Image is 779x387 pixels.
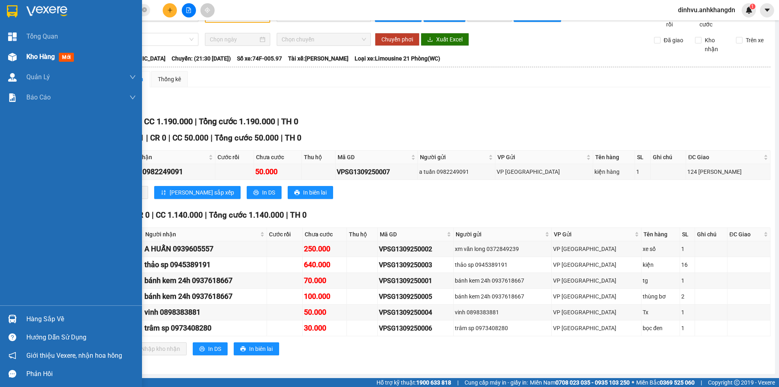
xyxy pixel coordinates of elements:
button: printerIn biên lai [288,186,333,199]
span: Chuyến: (21:30 [DATE]) [172,54,231,63]
div: Hàng sắp về [26,313,136,325]
span: In biên lai [303,188,327,197]
th: Cước rồi [215,151,254,164]
span: | [281,133,283,143]
th: SL [635,151,651,164]
span: Báo cáo [26,92,51,102]
sup: 1 [750,4,755,9]
strong: 0369 525 060 [660,379,695,386]
span: Tổng Quan [26,31,58,41]
button: Chuyển phơi [375,33,420,46]
div: bánh kem 24h 0937618667 [144,275,265,286]
span: Mã GD [380,230,445,239]
button: plus [163,3,177,17]
span: | [286,210,288,220]
span: | [146,133,148,143]
div: 640.000 [304,259,345,270]
span: | [211,133,213,143]
img: warehouse-icon [8,73,17,82]
span: sort-ascending [161,190,166,196]
div: 250.000 [304,243,345,255]
div: VP [GEOGRAPHIC_DATA] [553,308,640,317]
div: xe số [643,244,678,253]
div: 50.000 [304,307,345,318]
div: vinh 0898383881 [455,308,550,317]
td: VPSG1309250007 [336,164,418,180]
span: ĐC Giao [688,153,762,162]
div: kiện hàng [594,167,633,176]
span: message [9,370,16,378]
span: notification [9,352,16,359]
td: VP Sài Gòn [552,289,641,305]
span: Hỗ trợ kỹ thuật: [377,378,451,387]
span: CC 50.000 [172,133,209,143]
div: bánh kem 24h 0937618667 [455,276,550,285]
th: Ghi chú [651,151,686,164]
input: Chọn ngày [210,35,258,44]
span: printer [199,346,205,352]
td: VPSG1309250004 [378,305,454,320]
td: VP Sài Gòn [552,305,641,320]
div: VP [GEOGRAPHIC_DATA] [553,244,640,253]
span: | [457,378,458,387]
div: VPSG1309250007 [337,167,416,177]
span: In DS [262,188,275,197]
span: Xuất Excel [436,35,463,44]
span: In biên lai [249,344,273,353]
span: CC 1.140.000 [156,210,203,220]
span: Miền Nam [530,378,630,387]
td: VPSG1309250002 [378,241,454,257]
button: printerIn DS [193,342,228,355]
button: printerIn DS [247,186,282,199]
div: Phản hồi [26,368,136,380]
span: Giới thiệu Vexere, nhận hoa hồng [26,350,122,361]
span: | [195,117,197,126]
div: Tx [643,308,678,317]
span: Kho nhận [702,36,730,54]
div: Hướng dẫn sử dụng [26,331,136,344]
button: aim [200,3,215,17]
span: ĐC Giao [730,230,762,239]
th: Thu hộ [302,151,335,164]
img: logo.jpg [4,4,32,32]
th: Chưa cước [254,151,302,164]
div: VP [GEOGRAPHIC_DATA] [553,276,640,285]
button: printerIn biên lai [234,342,279,355]
img: warehouse-icon [8,53,17,61]
span: TH 0 [290,210,307,220]
span: Miền Bắc [636,378,695,387]
div: a tuấn 0982249091 [121,166,214,177]
span: Tổng cước 1.140.000 [209,210,284,220]
span: caret-down [764,6,771,14]
div: bọc đen [643,324,678,333]
th: Ghi chú [695,228,727,241]
div: kiện [643,260,678,269]
span: Cung cấp máy in - giấy in: [465,378,528,387]
span: aim [204,7,210,13]
span: close-circle [142,6,147,14]
div: bánh kem 24h 0937618667 [144,291,265,302]
td: VP Sài Gòn [552,320,641,336]
span: Loại xe: Limousine 21 Phòng(WC) [355,54,440,63]
span: | [152,210,154,220]
img: solution-icon [8,93,17,102]
span: download [427,37,433,43]
div: thùng bơ [643,292,678,301]
button: file-add [182,3,196,17]
td: VP Sài Gòn [552,241,641,257]
div: trâm sp 0973408280 [144,322,265,334]
span: VP Gửi [497,153,584,162]
th: Chưa cước [303,228,347,241]
div: thảo sp 0945389191 [455,260,550,269]
td: VP Sài Gòn [552,273,641,289]
span: file-add [186,7,192,13]
div: VP [GEOGRAPHIC_DATA] [497,167,591,176]
button: caret-down [760,3,774,17]
span: Người nhận [145,230,258,239]
div: 1 [681,324,693,333]
td: VP Sài Gòn [552,257,641,273]
span: Tổng cước 1.190.000 [199,117,275,126]
strong: 1900 633 818 [416,379,451,386]
th: Tên hàng [593,151,635,164]
div: VPSG1309250005 [379,292,452,302]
